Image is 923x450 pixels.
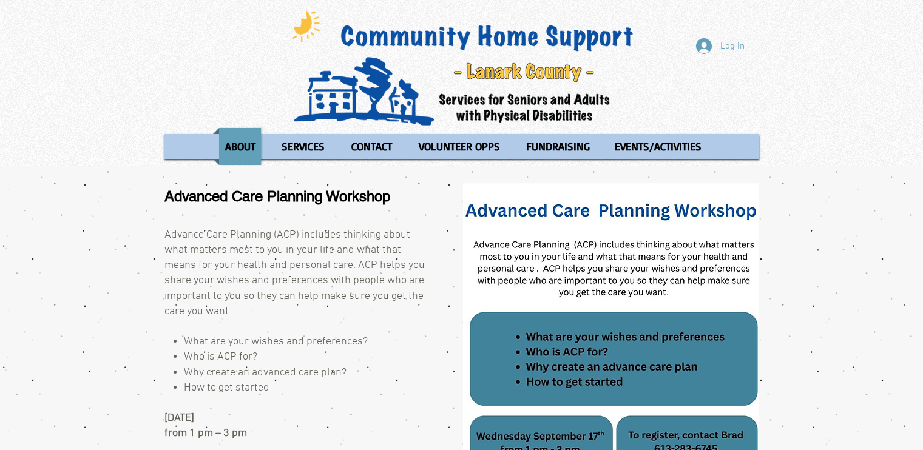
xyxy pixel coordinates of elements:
[184,381,269,394] span: How to get started ​
[184,351,257,363] span: Who is ACP for?
[413,128,505,165] p: VOLUNTEER OPPS
[339,128,404,165] a: CONTACT
[184,366,347,379] span: Why create an advanced care plan?
[164,188,390,204] span: Advanced Care Planning Workshop
[515,128,600,165] a: FUNDRAISING
[688,35,753,58] button: Log In
[220,128,261,165] p: ABOUT
[521,128,595,165] p: FUNDRAISING
[603,128,713,165] a: EVENTS/ACTIVITIES
[184,335,368,348] span: What are your wishes and preferences?
[407,128,512,165] a: VOLUNTEER OPPS
[164,412,247,440] span: [DATE] from 1 pm – 3 pm
[164,128,759,165] nav: Site
[213,128,267,165] a: ABOUT
[716,40,749,53] span: Log In
[164,229,425,318] span: Advance Care Planning (ACP) includes thinking about what matters most to you in your life and wha...
[609,128,707,165] p: EVENTS/ACTIVITIES
[346,128,397,165] p: CONTACT
[270,128,336,165] a: SERVICES
[276,128,330,165] p: SERVICES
